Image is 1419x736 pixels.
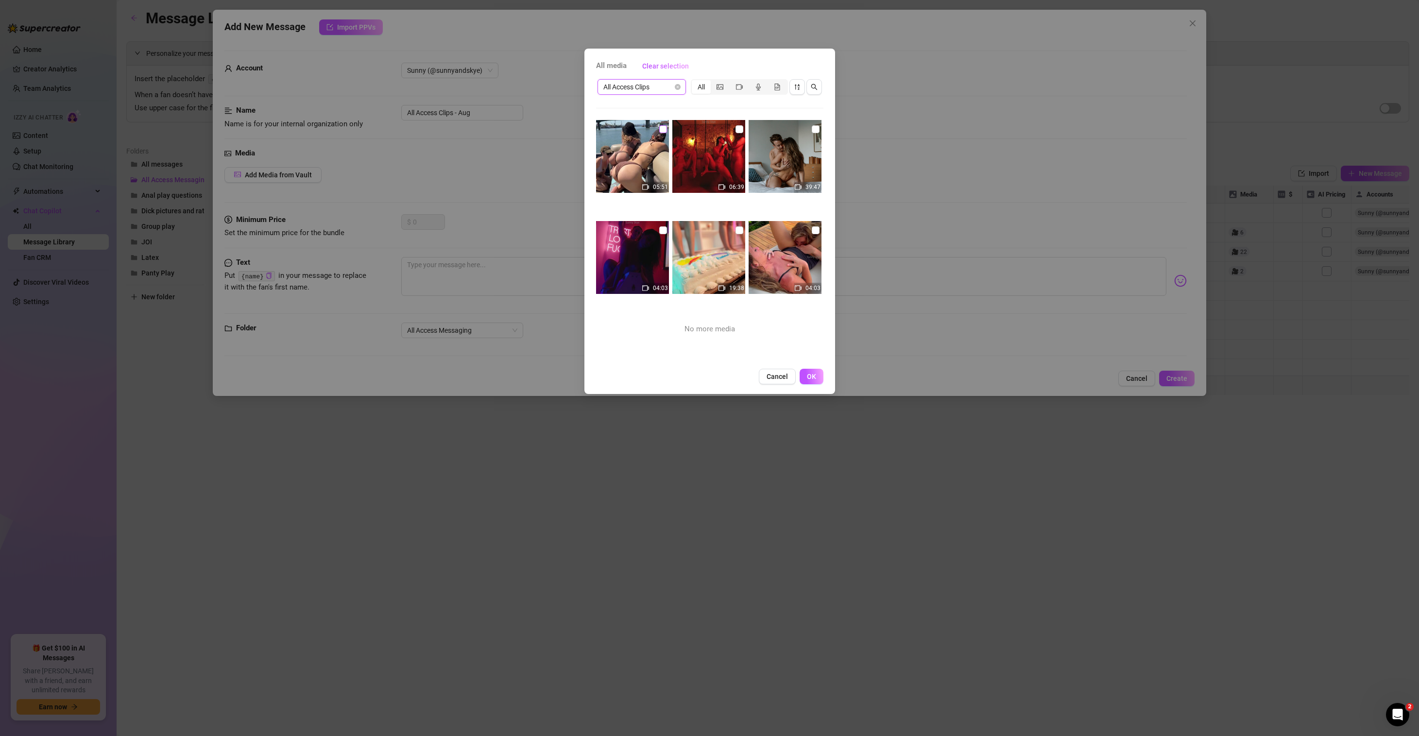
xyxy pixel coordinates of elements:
div: All [692,80,711,94]
div: segmented control [691,79,788,95]
button: sort-descending [789,79,805,95]
span: video-camera [718,184,725,190]
iframe: Intercom live chat [1386,703,1409,726]
button: Cancel [759,369,796,384]
img: media [749,221,821,294]
span: video-camera [795,285,802,291]
span: 06:39 [729,184,744,190]
span: video-camera [795,184,802,190]
span: OK [807,373,816,380]
span: sort-descending [794,84,801,90]
span: Clear selection [642,62,689,70]
span: picture [717,84,723,90]
span: Cancel [767,373,788,380]
span: 05:51 [653,184,668,190]
span: file-gif [774,84,781,90]
img: media [596,221,669,294]
button: OK [800,369,823,384]
span: video-camera [718,285,725,291]
span: video-camera [642,184,649,190]
img: media [672,120,745,193]
span: 04:03 [653,285,668,291]
button: Clear selection [634,58,697,74]
img: media [596,120,669,193]
span: All media [596,60,627,72]
span: 39:47 [805,184,821,190]
span: video-camera [642,285,649,291]
span: 2 [1406,703,1414,711]
span: search [811,84,818,90]
span: video-camera [736,84,743,90]
span: All Access Clips [603,80,680,94]
span: close-circle [675,84,681,90]
span: 19:38 [729,285,744,291]
img: media [749,120,821,193]
span: No more media [684,324,735,335]
img: media [672,221,745,294]
span: audio [755,84,762,90]
span: 04:03 [805,285,821,291]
